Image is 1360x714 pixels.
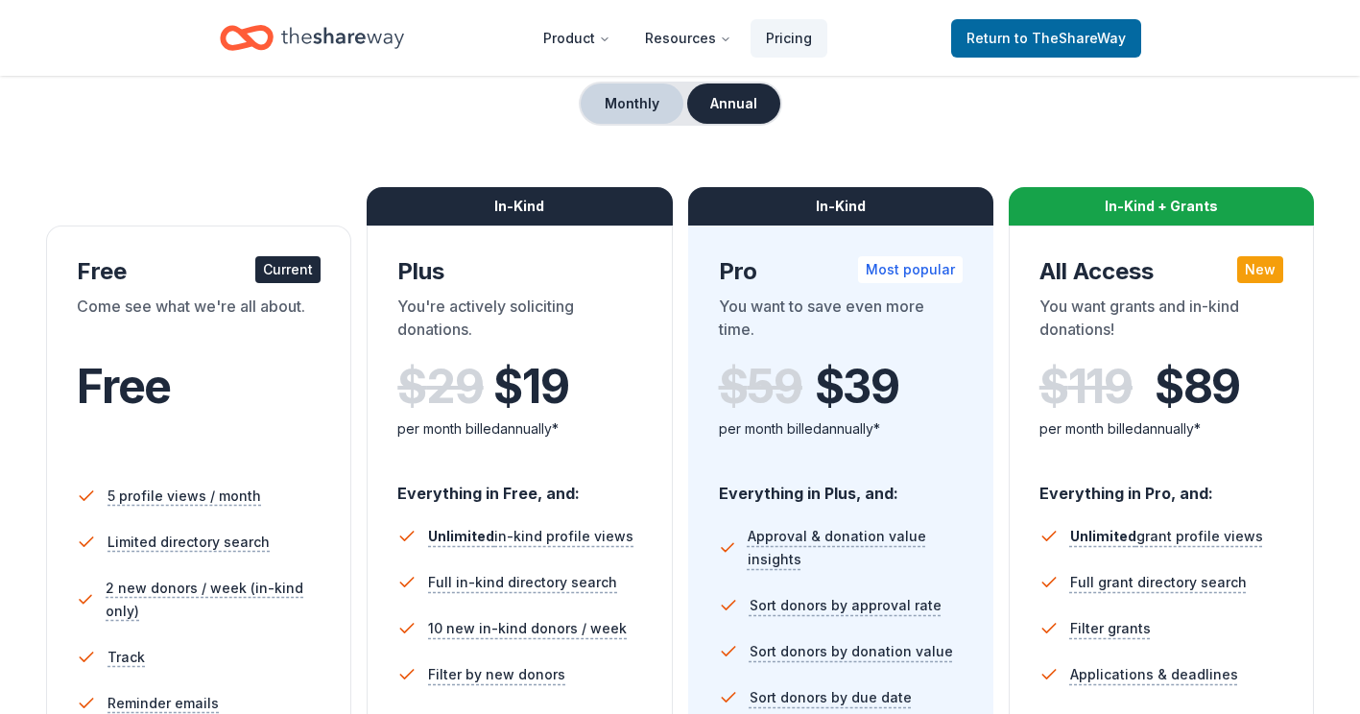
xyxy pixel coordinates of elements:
[397,417,641,440] div: per month billed annually*
[220,15,404,60] a: Home
[1039,256,1283,287] div: All Access
[428,663,565,686] span: Filter by new donors
[688,187,993,226] div: In-Kind
[106,577,321,623] span: 2 new donors / week (in-kind only)
[1039,295,1283,348] div: You want grants and in-kind donations!
[428,617,627,640] span: 10 new in-kind donors / week
[1039,465,1283,506] div: Everything in Pro, and:
[751,19,827,58] a: Pricing
[1155,360,1240,414] span: $ 89
[77,358,171,415] span: Free
[397,295,641,348] div: You're actively soliciting donations.
[719,417,963,440] div: per month billed annually*
[107,646,145,669] span: Track
[1009,187,1314,226] div: In-Kind + Grants
[966,27,1126,50] span: Return
[951,19,1141,58] a: Returnto TheShareWay
[77,256,321,287] div: Free
[581,83,683,124] button: Monthly
[1070,663,1238,686] span: Applications & deadlines
[1070,528,1263,544] span: grant profile views
[719,465,963,506] div: Everything in Plus, and:
[719,295,963,348] div: You want to save even more time.
[719,256,963,287] div: Pro
[1014,30,1126,46] span: to TheShareWay
[255,256,321,283] div: Current
[750,594,942,617] span: Sort donors by approval rate
[428,571,617,594] span: Full in-kind directory search
[687,83,780,124] button: Annual
[428,528,633,544] span: in-kind profile views
[1039,417,1283,440] div: per month billed annually*
[107,485,261,508] span: 5 profile views / month
[77,295,321,348] div: Come see what we're all about.
[630,19,747,58] button: Resources
[1070,571,1247,594] span: Full grant directory search
[528,19,626,58] button: Product
[1070,528,1136,544] span: Unlimited
[367,187,672,226] div: In-Kind
[750,686,912,709] span: Sort donors by due date
[858,256,963,283] div: Most popular
[528,15,827,60] nav: Main
[493,360,568,414] span: $ 19
[750,640,953,663] span: Sort donors by donation value
[1237,256,1283,283] div: New
[107,531,270,554] span: Limited directory search
[748,525,963,571] span: Approval & donation value insights
[815,360,899,414] span: $ 39
[1070,617,1151,640] span: Filter grants
[428,528,494,544] span: Unlimited
[397,256,641,287] div: Plus
[397,465,641,506] div: Everything in Free, and:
